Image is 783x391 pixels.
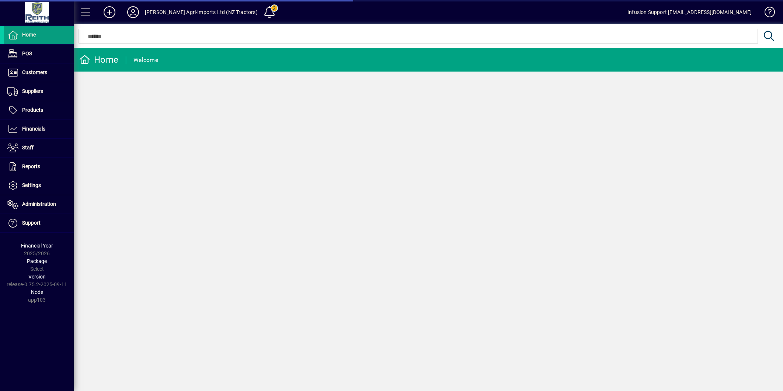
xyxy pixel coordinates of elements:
span: Customers [22,69,47,75]
a: POS [4,45,74,63]
a: Financials [4,120,74,138]
span: Administration [22,201,56,207]
span: Settings [22,182,41,188]
a: Staff [4,139,74,157]
span: Suppliers [22,88,43,94]
a: Suppliers [4,82,74,101]
span: Products [22,107,43,113]
span: POS [22,51,32,56]
button: Add [98,6,121,19]
span: Financials [22,126,45,132]
a: Settings [4,176,74,195]
div: Infusion Support [EMAIL_ADDRESS][DOMAIN_NAME] [627,6,752,18]
span: Financial Year [21,243,53,249]
button: Profile [121,6,145,19]
div: Home [79,54,118,66]
span: Node [31,289,43,295]
a: Administration [4,195,74,214]
a: Reports [4,158,74,176]
span: Staff [22,145,34,150]
a: Support [4,214,74,232]
a: Customers [4,63,74,82]
span: Package [27,258,47,264]
span: Reports [22,163,40,169]
span: Version [28,274,46,280]
a: Products [4,101,74,120]
div: [PERSON_NAME] Agri-Imports Ltd (NZ Tractors) [145,6,258,18]
span: Support [22,220,41,226]
span: Home [22,32,36,38]
a: Knowledge Base [759,1,774,25]
div: Welcome [133,54,158,66]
